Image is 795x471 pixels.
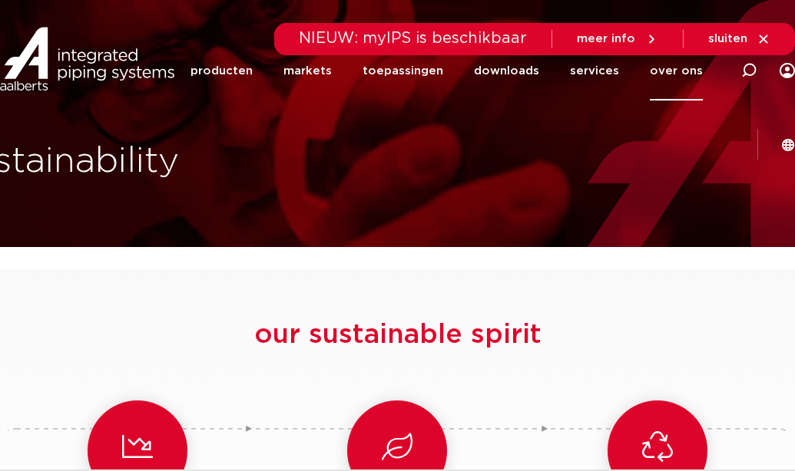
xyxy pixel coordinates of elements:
a: markets [283,41,332,100]
a: downloads [474,41,539,100]
div: my IPS [780,54,795,87]
span: NIEUW: myIPS is beschikbaar [299,31,527,46]
a: sluiten [708,32,770,46]
h3: our sustainable spirit [8,316,787,354]
nav: Menu [190,41,703,100]
a: over ons [650,41,703,100]
a: meer info [577,32,658,46]
a: services [570,41,619,100]
span: sluiten [708,33,747,44]
span: meer info [577,33,635,44]
a: producten [190,41,253,100]
a: toepassingen [363,41,443,100]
